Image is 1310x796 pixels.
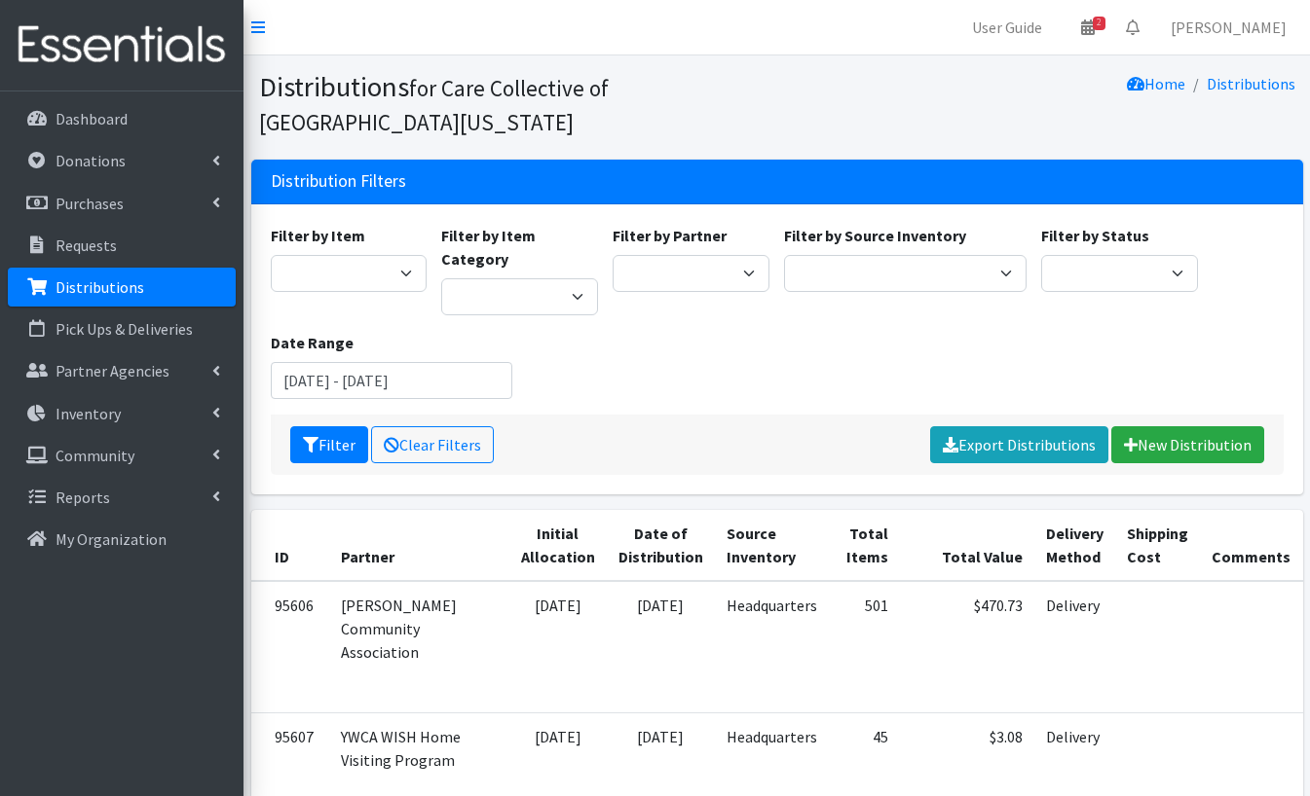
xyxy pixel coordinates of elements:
[290,426,368,463] button: Filter
[251,581,329,712] td: 95606
[271,224,365,247] label: Filter by Item
[715,510,829,581] th: Source Inventory
[613,224,727,247] label: Filter by Partner
[56,151,126,170] p: Donations
[271,171,406,192] h3: Distribution Filters
[1155,8,1302,47] a: [PERSON_NAME]
[8,13,236,78] img: HumanEssentials
[441,224,598,271] label: Filter by Item Category
[8,99,236,138] a: Dashboard
[1207,74,1295,93] a: Distributions
[56,109,128,128] p: Dashboard
[56,194,124,213] p: Purchases
[1034,510,1115,581] th: Delivery Method
[930,426,1108,463] a: Export Distributions
[509,510,607,581] th: Initial Allocation
[8,268,236,307] a: Distributions
[607,581,715,712] td: [DATE]
[1127,74,1185,93] a: Home
[8,141,236,180] a: Donations
[56,277,144,297] p: Distributions
[329,510,509,581] th: Partner
[271,362,513,399] input: January 1, 2011 - December 31, 2011
[259,74,609,136] small: for Care Collective of [GEOGRAPHIC_DATA][US_STATE]
[8,520,236,559] a: My Organization
[1034,581,1115,712] td: Delivery
[1093,17,1105,30] span: 2
[8,184,236,223] a: Purchases
[1115,510,1200,581] th: Shipping Cost
[56,446,134,465] p: Community
[829,510,900,581] th: Total Items
[829,581,900,712] td: 501
[1041,224,1149,247] label: Filter by Status
[251,510,329,581] th: ID
[8,226,236,265] a: Requests
[8,351,236,390] a: Partner Agencies
[607,510,715,581] th: Date of Distribution
[56,488,110,507] p: Reports
[56,235,117,255] p: Requests
[56,404,121,423] p: Inventory
[715,581,829,712] td: Headquarters
[56,529,167,549] p: My Organization
[56,361,169,380] p: Partner Agencies
[509,581,607,712] td: [DATE]
[1066,8,1110,47] a: 2
[271,331,354,354] label: Date Range
[8,436,236,475] a: Community
[900,581,1034,712] td: $470.73
[1111,426,1264,463] a: New Distribution
[900,510,1034,581] th: Total Value
[8,394,236,433] a: Inventory
[371,426,494,463] a: Clear Filters
[784,224,966,247] label: Filter by Source Inventory
[329,581,509,712] td: [PERSON_NAME] Community Association
[56,319,193,339] p: Pick Ups & Deliveries
[8,309,236,348] a: Pick Ups & Deliveries
[259,70,770,137] h1: Distributions
[956,8,1058,47] a: User Guide
[8,478,236,517] a: Reports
